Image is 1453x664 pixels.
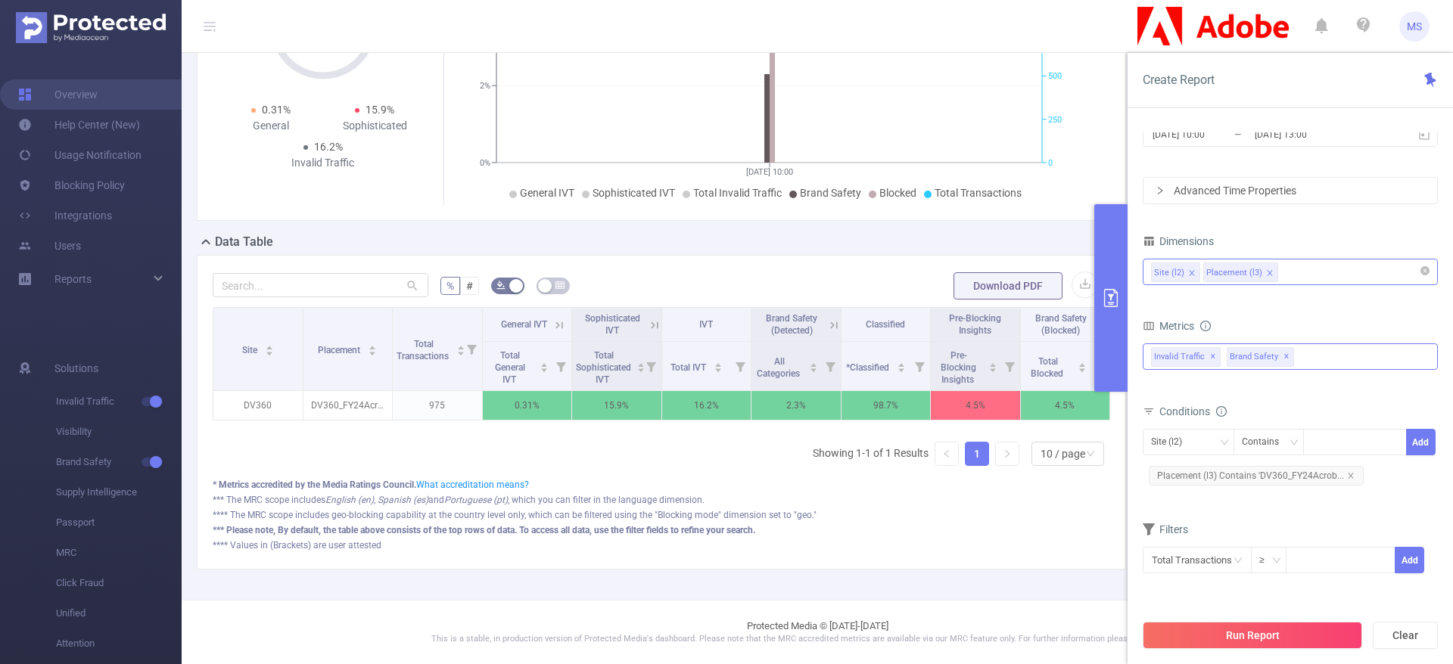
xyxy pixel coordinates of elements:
span: Attention [56,628,182,659]
i: icon: down [1290,438,1299,448]
span: Brand Safety [800,187,861,199]
i: icon: caret-up [369,343,377,348]
a: What accreditation means? [416,479,529,490]
span: Total Transactions [397,339,451,361]
span: Reports [54,273,92,285]
tspan: 250 [1048,115,1062,125]
i: English (en), Spanish (es) [325,495,428,505]
span: Total General IVT [495,350,525,385]
input: Start date [1151,124,1274,144]
span: Sophisticated IVT [593,187,675,199]
h2: Data Table [215,233,273,251]
div: *** The MRC scope includes and , which you can filter in the language dimension. [213,493,1110,507]
span: Classified [866,319,905,330]
i: icon: caret-up [988,361,997,365]
li: Showing 1-1 of 1 Results [813,442,929,466]
i: Portuguese (pt) [444,495,508,505]
i: Filter menu [550,342,571,390]
i: icon: caret-down [898,366,906,371]
span: General IVT [520,187,574,199]
span: *Classified [846,362,891,373]
span: Create Report [1143,73,1215,87]
button: Add [1395,547,1424,573]
div: Sort [714,361,723,370]
div: Sort [368,343,377,352]
span: Brand Safety [56,447,182,477]
div: Sort [636,361,646,370]
i: icon: down [1220,438,1229,448]
button: Download PDF [954,272,1063,299]
a: Blocking Policy [18,170,125,200]
li: Previous Page [935,442,959,466]
span: Brand Safety [1227,347,1294,367]
span: Metrics [1143,320,1194,332]
p: 16.2% [662,391,751,420]
a: Reports [54,264,92,294]
div: Site (l2) [1154,263,1184,283]
a: Help Center (New) [18,110,140,140]
tspan: 2% [480,81,490,91]
span: Unified [56,598,182,628]
span: Pre-Blocking Insights [941,350,976,385]
span: General IVT [501,319,547,330]
span: Site [242,345,260,355]
i: icon: caret-down [809,366,817,371]
span: Solutions [54,353,98,383]
i: Filter menu [730,342,751,390]
div: Sort [1078,361,1087,370]
i: icon: caret-down [636,366,645,371]
div: Site (l2) [1151,430,1193,455]
div: Sort [456,343,465,352]
i: icon: caret-down [988,366,997,371]
i: icon: close [1266,269,1274,278]
span: Total Sophisticated IVT [576,350,631,385]
span: Invalid Traffic [1151,347,1221,367]
span: Total Blocked [1031,356,1066,379]
span: ✕ [1283,348,1290,366]
div: Sort [988,361,997,370]
span: IVT [699,319,713,330]
i: icon: down [1272,556,1281,566]
a: Overview [18,79,98,110]
i: Filter menu [820,342,841,390]
i: icon: info-circle [1216,406,1227,417]
button: Add [1406,429,1436,455]
p: 15.9% [572,391,661,420]
div: General [219,118,323,134]
span: Click Fraud [56,568,182,598]
i: icon: close [1347,472,1355,479]
div: Sort [265,343,274,352]
span: Brand Safety (Blocked) [1035,313,1087,336]
p: 0.31% [483,391,572,420]
span: Visibility [56,417,182,447]
i: icon: caret-down [265,349,273,354]
i: Filter menu [461,308,482,390]
span: Conditions [1159,405,1227,417]
span: Placement [318,345,362,355]
div: **** The MRC scope includes geo-blocking capability at the country level only, which can be filte... [213,508,1110,522]
i: Filter menu [909,342,930,390]
li: Next Page [995,442,1019,466]
p: 4.5% [931,391,1020,420]
span: % [446,280,454,292]
span: # [466,280,473,292]
i: Filter menu [640,342,661,390]
tspan: 0% [480,158,490,168]
i: icon: right [1156,186,1165,195]
li: Site (l2) [1151,262,1200,282]
i: icon: caret-down [540,366,549,371]
li: Placement (l3) [1203,262,1278,282]
i: icon: caret-up [1078,361,1087,365]
a: 1 [966,442,988,465]
span: Invalid Traffic [56,386,182,417]
p: DV360_FY24Acrobat_CTX_CustomAffinity-Blended_DE_DSK_BAN_160x600_Cookieless-Safari_NewT1 [9531331] [303,391,393,420]
div: Contains [1242,430,1290,455]
span: MRC [56,538,182,568]
div: Sort [540,361,549,370]
i: Filter menu [1088,342,1109,390]
div: 10 / page [1041,442,1085,465]
span: 15.9% [366,104,394,116]
a: Integrations [18,200,112,231]
span: MS [1407,11,1422,42]
i: icon: close-circle [1420,266,1430,275]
